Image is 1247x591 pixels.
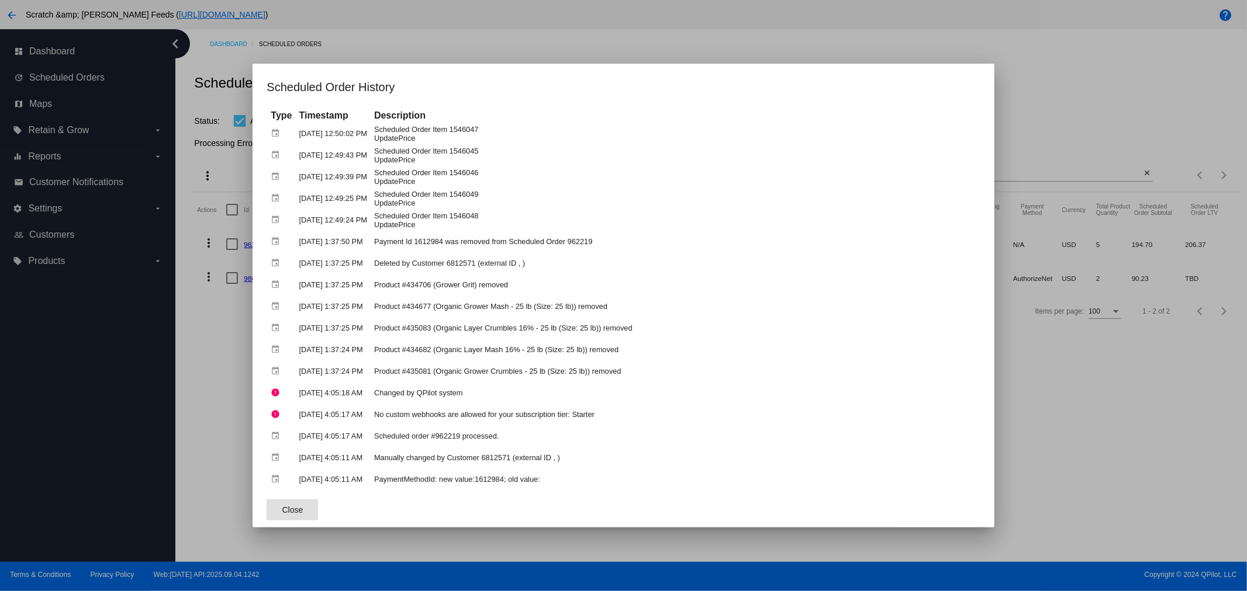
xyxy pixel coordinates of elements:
td: [DATE] 1:37:25 PM [296,274,370,295]
td: Product #434677 (Organic Grower Mash - 25 lb (Size: 25 lb)) removed [371,296,979,317]
mat-icon: event [271,470,285,488]
td: [DATE] 4:05:11 AM [296,447,370,468]
td: [DATE] 4:05:18 AM [296,383,370,403]
mat-icon: event [271,124,285,142]
td: [DATE] 1:37:24 PM [296,361,370,381]
td: Product #434706 (Grower Grit) removed [371,274,979,295]
h1: Scheduled Order History [267,78,980,96]
mat-icon: event [271,189,285,207]
mat-icon: error [271,405,285,423]
td: Scheduled Order Item 1546048 UpdatePrice [371,210,979,230]
td: Scheduled Order Item 1546049 UpdatePrice [371,188,979,208]
button: Close dialog [267,499,318,520]
td: [DATE] 4:04:04 AM [296,491,370,511]
td: [DATE] 4:05:17 AM [296,404,370,425]
td: [DATE] 12:49:25 PM [296,188,370,208]
td: No custom webhooks are allowed for your subscription tier: Starter [371,404,979,425]
mat-icon: event [271,168,285,186]
mat-icon: event [271,254,285,272]
td: [DATE] 12:49:24 PM [296,210,370,230]
th: Timestamp [296,109,370,122]
td: [DATE] 1:37:24 PM [296,339,370,360]
mat-icon: event [271,276,285,294]
td: Product #434682 (Organic Layer Mash 16% - 25 lb (Size: 25 lb)) removed [371,339,979,360]
td: [DATE] 4:05:17 AM [296,426,370,446]
mat-icon: event [271,449,285,467]
mat-icon: event [271,340,285,359]
td: Scheduled order #962219 processed. [371,426,979,446]
mat-icon: event [271,232,285,251]
td: [DATE] 12:50:02 PM [296,123,370,144]
td: Scheduled Order Item 1546046 UpdatePrice [371,166,979,187]
th: Type [268,109,295,122]
td: [DATE] 1:37:25 PM [296,253,370,273]
td: Changed by QPilot system [371,383,979,403]
span: Close [282,505,303,514]
td: [DATE] 4:05:11 AM [296,469,370,489]
td: Payment Id 1603560 was removed from Scheduled Order 962219 [371,491,979,511]
td: Product #435083 (Organic Layer Crumbles 16% - 25 lb (Size: 25 lb)) removed [371,318,979,338]
mat-icon: event [271,297,285,315]
mat-icon: event [271,362,285,380]
mat-icon: event [271,319,285,337]
mat-icon: event [271,427,285,445]
td: Product #435081 (Organic Grower Crumbles - 25 lb (Size: 25 lb)) removed [371,361,979,381]
td: Scheduled Order Item 1546047 UpdatePrice [371,123,979,144]
td: Deleted by Customer 6812571 (external ID , ) [371,253,979,273]
td: Scheduled Order Item 1546045 UpdatePrice [371,145,979,165]
th: Description [371,109,979,122]
td: Payment Id 1612984 was removed from Scheduled Order 962219 [371,231,979,252]
mat-icon: event [271,146,285,164]
td: [DATE] 12:49:39 PM [296,166,370,187]
td: [DATE] 12:49:43 PM [296,145,370,165]
td: [DATE] 1:37:25 PM [296,318,370,338]
mat-icon: error [271,384,285,402]
mat-icon: event [271,492,285,510]
mat-icon: event [271,211,285,229]
td: [DATE] 1:37:50 PM [296,231,370,252]
td: PaymentMethodId: new value:1612984; old value: [371,469,979,489]
td: [DATE] 1:37:25 PM [296,296,370,317]
td: Manually changed by Customer 6812571 (external ID , ) [371,447,979,468]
